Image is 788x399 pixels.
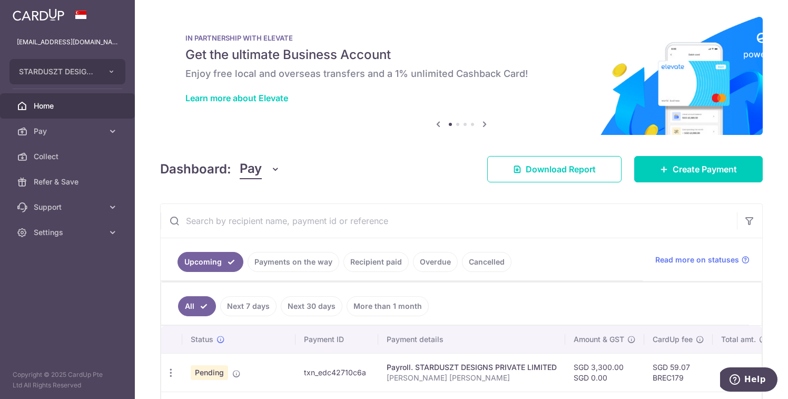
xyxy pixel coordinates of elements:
[13,8,64,21] img: CardUp
[413,252,458,272] a: Overdue
[34,101,103,111] span: Home
[462,252,511,272] a: Cancelled
[185,67,737,80] h6: Enjoy free local and overseas transfers and a 1% unlimited Cashback Card!
[634,156,763,182] a: Create Payment
[387,362,557,373] div: Payroll. STARDUSZT DESIGNS PRIVATE LIMITED
[720,367,777,394] iframe: Opens a widget where you can find more information
[240,159,280,179] button: Pay
[185,46,737,63] h5: Get the ultimate Business Account
[281,296,342,316] a: Next 30 days
[34,202,103,212] span: Support
[387,373,557,383] p: [PERSON_NAME] [PERSON_NAME]
[34,151,103,162] span: Collect
[160,160,231,179] h4: Dashboard:
[487,156,622,182] a: Download Report
[160,17,763,135] img: Renovation banner
[178,252,243,272] a: Upcoming
[34,126,103,137] span: Pay
[34,177,103,187] span: Refer & Save
[295,326,378,353] th: Payment ID
[34,227,103,238] span: Settings
[191,334,213,345] span: Status
[343,252,409,272] a: Recipient paid
[673,163,737,176] span: Create Payment
[721,334,756,345] span: Total amt.
[161,204,737,238] input: Search by recipient name, payment id or reference
[574,334,624,345] span: Amount & GST
[185,93,288,103] a: Learn more about Elevate
[17,37,118,47] p: [EMAIL_ADDRESS][DOMAIN_NAME]
[9,59,125,84] button: STARDUSZT DESIGNS PRIVATE LIMITED
[248,252,339,272] a: Payments on the way
[565,353,644,392] td: SGD 3,300.00 SGD 0.00
[655,255,750,265] a: Read more on statuses
[526,163,596,176] span: Download Report
[178,296,216,316] a: All
[295,353,378,392] td: txn_edc42710c6a
[378,326,565,353] th: Payment details
[19,66,97,77] span: STARDUSZT DESIGNS PRIVATE LIMITED
[655,255,739,265] span: Read more on statuses
[240,159,262,179] span: Pay
[644,353,713,392] td: SGD 59.07 BREC179
[653,334,693,345] span: CardUp fee
[713,353,780,392] td: SGD 3,359.07
[191,365,228,380] span: Pending
[185,34,737,42] p: IN PARTNERSHIP WITH ELEVATE
[220,296,277,316] a: Next 7 days
[347,296,429,316] a: More than 1 month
